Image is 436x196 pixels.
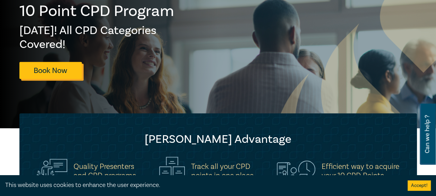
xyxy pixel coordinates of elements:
[74,162,136,180] h5: Quality Presenters and CPD programs
[424,108,430,161] span: Can we help ?
[5,181,397,190] div: This website uses cookies to enhance the user experience.
[19,24,175,51] h2: [DATE]! All CPD Categories Covered!
[19,2,175,20] h1: 10 Point CPD Program
[191,162,254,180] h5: Track all your CPD points in one place
[19,62,82,79] a: Book Now
[277,161,315,181] img: Efficient way to acquire<br>your 10 CPD Points
[408,180,431,191] button: Accept cookies
[37,159,67,183] img: Quality Presenters<br>and CPD programs
[33,132,403,146] h2: [PERSON_NAME] Advantage
[322,162,399,180] h5: Efficient way to acquire your 10 CPD Points
[159,157,185,185] img: Track all your CPD<br>points in one place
